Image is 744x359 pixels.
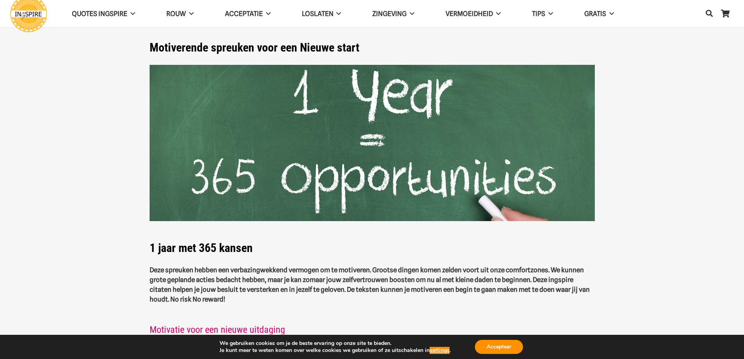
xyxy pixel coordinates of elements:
[225,10,263,18] span: Acceptatie
[166,10,186,18] span: ROUW
[606,10,614,17] span: GRATIS Menu
[407,10,414,17] span: Zingeving Menu
[430,4,516,24] a: VERMOEIDHEIDVERMOEIDHEID Menu
[127,10,135,17] span: QUOTES INGSPIRE Menu
[357,4,430,24] a: ZingevingZingeving Menu
[493,10,501,17] span: VERMOEIDHEID Menu
[186,10,194,17] span: ROUW Menu
[430,347,450,354] button: settings
[150,231,595,255] h1: 1 jaar met 365 kansen
[545,10,553,17] span: TIPS Menu
[263,10,271,17] span: Acceptatie Menu
[475,340,523,354] button: Accepteer
[532,10,545,18] span: TIPS
[56,4,151,24] a: QUOTES INGSPIREQUOTES INGSPIRE Menu
[219,340,451,347] p: We gebruiken cookies om je de beste ervaring op onze site te bieden.
[584,10,606,18] span: GRATIS
[150,41,595,55] h1: Motiverende spreuken voor een Nieuwe start
[286,4,357,24] a: LoslatenLoslaten Menu
[701,4,717,23] a: Zoeken
[516,4,569,24] a: TIPSTIPS Menu
[569,4,630,24] a: GRATISGRATIS Menu
[151,4,209,24] a: ROUWROUW Menu
[219,347,451,354] p: Je kunt meer te weten komen over welke cookies we gebruiken of ze uitschakelen in .
[302,10,334,18] span: Loslaten
[372,10,407,18] span: Zingeving
[72,10,127,18] span: QUOTES INGSPIRE
[209,4,286,24] a: AcceptatieAcceptatie Menu
[334,10,341,17] span: Loslaten Menu
[150,65,595,221] img: Motivatie spreuken met motiverende teksten van ingspire over de moed niet opgeven en meer werkgeluk
[446,10,493,18] span: VERMOEIDHEID
[150,266,590,303] strong: Deze spreuken hebben een verbazingwekkend vermogen om te motiveren. Grootse dingen komen zelden v...
[150,324,285,335] a: Motivatie voor een nieuwe uitdaging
